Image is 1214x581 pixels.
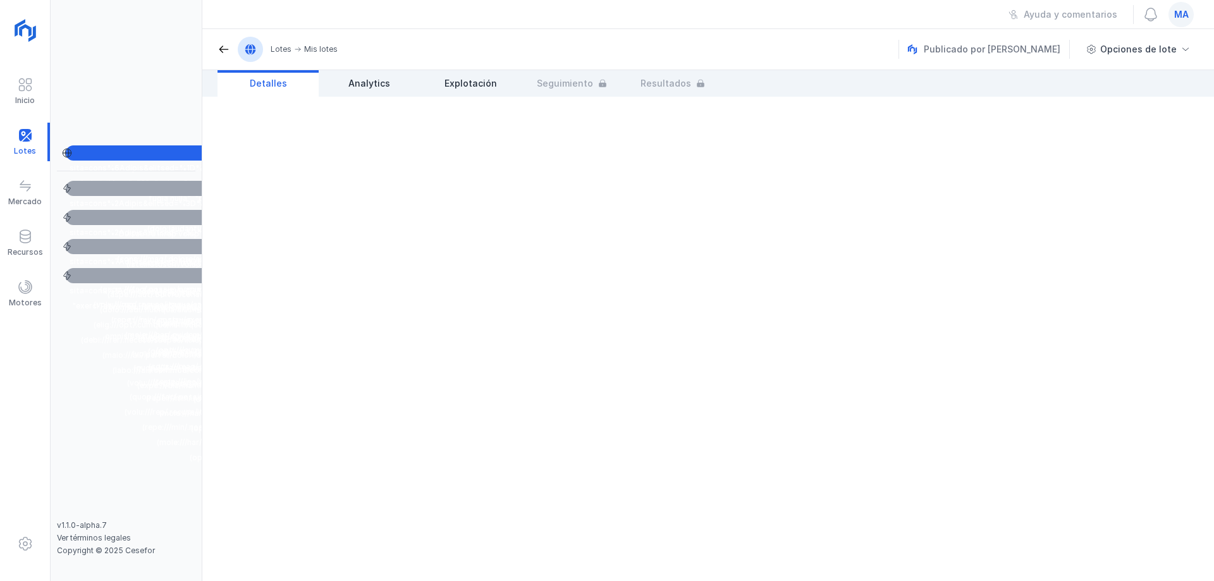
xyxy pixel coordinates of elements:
[1000,4,1125,25] button: Ayuda y comentarios
[907,44,917,54] img: nemus.svg
[537,77,593,90] span: Seguimiento
[9,15,41,46] img: logoRight.svg
[319,70,420,97] a: Analytics
[57,533,131,542] a: Ver términos legales
[8,197,42,207] div: Mercado
[250,77,287,90] span: Detalles
[218,70,319,97] a: Detalles
[57,546,195,556] div: Copyright © 2025 Cesefor
[57,177,195,200] a: Adquiridos [DATE]{ "lor": "/ips/dolo?sita=cons%2Adipis&elitsed=%3D%16eiUsmodte%03:incid,%90utlabo...
[15,95,35,106] div: Inicio
[9,298,42,308] div: Motores
[8,247,43,257] div: Recursos
[57,235,195,258] a: Empiezan antes de 7 días{ "lor": "/ips/dolo?sita=cons%7Adipis&elitsed=%6D%59eiusmodtempo_incid_ut...
[271,44,291,54] div: Lotes
[641,77,691,90] span: Resultados
[57,264,195,287] a: Sin programar explotación{ "lor": "/ips/dolo?sita=cons%1Adipis&elitsed=%4D%52eiusmodtempo_in_utla...
[57,520,195,530] div: v1.1.0-alpha.7
[1100,43,1177,56] div: Opciones de lote
[521,70,622,97] a: Seguimiento
[622,70,723,97] a: Resultados
[57,206,195,229] a: Empiezan [DATE] explotación{ "lor": "/ips/dolo?sita=cons%2Adipis&elitsed=%5D%89eiusmodtempo_incid...
[907,40,1072,59] div: Publicado por [PERSON_NAME]
[1024,8,1117,21] div: Ayuda y comentarios
[348,77,390,90] span: Analytics
[1174,8,1189,21] span: ma
[57,142,195,164] a: Mis lotes{ "lor": "/ips/dolo?sita=cons%6Adipis&elitsed=%1D%85eiusmod_te_incididuntut%15:labo,%91e...
[445,77,497,90] span: Explotación
[420,70,521,97] a: Explotación
[304,44,338,54] div: Mis lotes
